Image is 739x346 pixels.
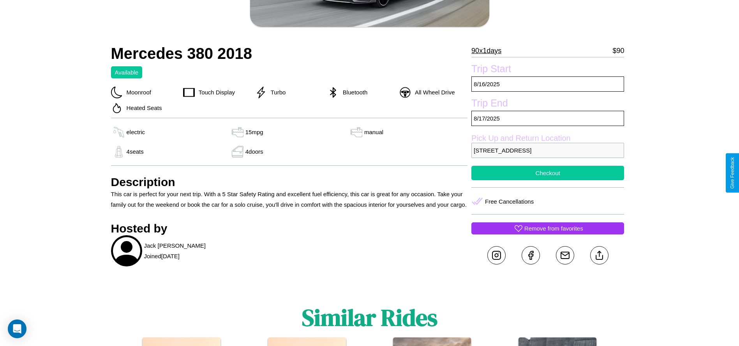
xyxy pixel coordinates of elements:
[471,44,501,57] p: 90 x 1 days
[144,251,180,261] p: Joined [DATE]
[339,87,367,98] p: Bluetooth
[230,146,245,158] img: gas
[471,143,624,158] p: [STREET_ADDRESS]
[471,63,624,76] label: Trip Start
[471,222,624,234] button: Remove from favorites
[115,67,139,78] p: Available
[524,223,583,234] p: Remove from favorites
[485,196,534,207] p: Free Cancellations
[471,76,624,92] p: 8 / 16 / 2025
[349,126,364,138] img: gas
[123,103,162,113] p: Heated Seats
[111,45,468,62] h2: Mercedes 380 2018
[111,189,468,210] p: This car is perfect for your next trip. With a 5 Star Safety Rating and excellent fuel efficiency...
[230,126,245,138] img: gas
[364,127,383,137] p: manual
[127,127,145,137] p: electric
[245,127,263,137] p: 15 mpg
[471,134,624,143] label: Pick Up and Return Location
[471,166,624,180] button: Checkout
[471,111,624,126] p: 8 / 17 / 2025
[8,319,26,338] div: Open Intercom Messenger
[730,157,735,189] div: Give Feedback
[123,87,151,98] p: Moonroof
[411,87,455,98] p: All Wheel Drive
[127,146,144,157] p: 4 seats
[111,222,468,235] h3: Hosted by
[111,146,127,158] img: gas
[302,302,437,334] h1: Similar Rides
[144,240,206,251] p: Jack [PERSON_NAME]
[245,146,263,157] p: 4 doors
[471,98,624,111] label: Trip End
[111,176,468,189] h3: Description
[267,87,286,98] p: Turbo
[111,126,127,138] img: gas
[612,44,624,57] p: $ 90
[195,87,235,98] p: Touch Display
